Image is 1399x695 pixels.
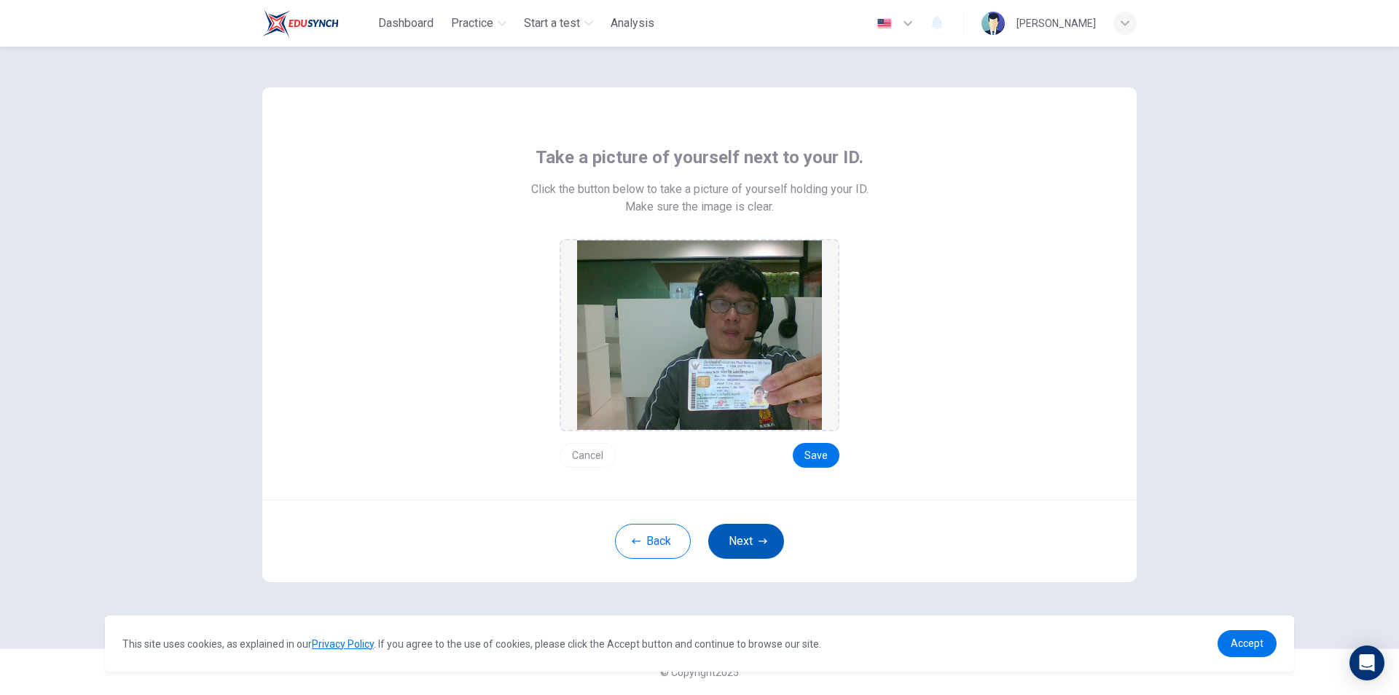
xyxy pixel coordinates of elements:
div: [PERSON_NAME] [1016,15,1096,32]
span: Click the button below to take a picture of yourself holding your ID. [531,181,869,198]
span: Accept [1231,637,1263,649]
button: Cancel [560,443,616,468]
span: Take a picture of yourself next to your ID. [536,146,863,169]
span: Analysis [611,15,654,32]
div: cookieconsent [105,616,1294,672]
span: © Copyright 2025 [660,667,739,678]
span: This site uses cookies, as explained in our . If you agree to the use of cookies, please click th... [122,638,821,650]
button: Start a test [518,10,599,36]
div: Open Intercom Messenger [1349,645,1384,680]
a: dismiss cookie message [1218,630,1277,657]
a: Train Test logo [262,9,372,38]
a: Privacy Policy [312,638,374,650]
span: Start a test [524,15,580,32]
img: Train Test logo [262,9,339,38]
span: Practice [451,15,493,32]
img: en [875,18,893,29]
button: Analysis [605,10,660,36]
span: Dashboard [378,15,434,32]
button: Practice [445,10,512,36]
span: Make sure the image is clear. [625,198,774,216]
img: Profile picture [981,12,1005,35]
button: Dashboard [372,10,439,36]
img: preview screemshot [577,240,822,430]
button: Next [708,524,784,559]
button: Back [615,524,691,559]
button: Save [793,443,839,468]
